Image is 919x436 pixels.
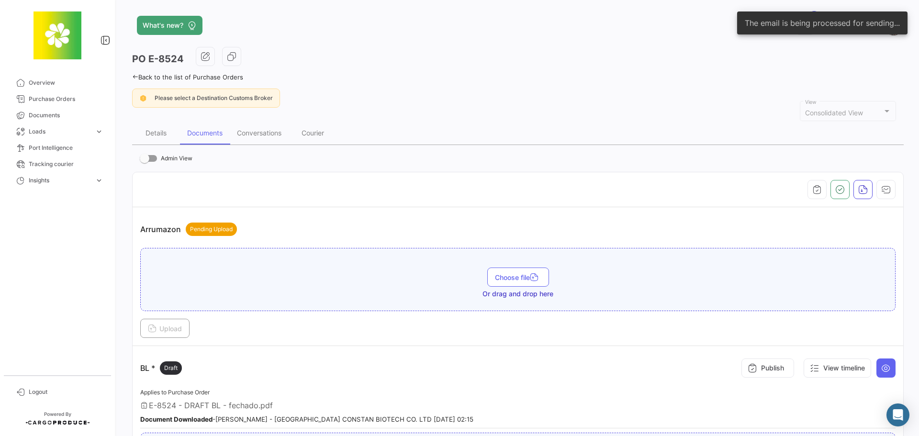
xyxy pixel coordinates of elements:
[149,401,273,410] span: E-8524 - DRAFT BL - fechado.pdf
[29,144,103,152] span: Port Intelligence
[132,52,184,66] h3: PO E-8524
[804,358,871,378] button: View timeline
[741,358,794,378] button: Publish
[8,156,107,172] a: Tracking courier
[482,289,553,299] span: Or drag and drop here
[137,16,202,35] button: What's new?
[8,91,107,107] a: Purchase Orders
[8,107,107,123] a: Documents
[8,140,107,156] a: Port Intelligence
[140,415,213,423] b: Document Downloaded
[155,94,273,101] span: Please select a Destination Customs Broker
[140,415,473,423] small: - [PERSON_NAME] - [GEOGRAPHIC_DATA] CONSTAN BIOTECH CO. LTD [DATE] 02:15
[237,129,281,137] div: Conversations
[132,73,243,81] a: Back to the list of Purchase Orders
[95,176,103,185] span: expand_more
[29,95,103,103] span: Purchase Orders
[29,111,103,120] span: Documents
[29,176,91,185] span: Insights
[745,18,900,28] span: The email is being processed for sending...
[140,389,210,396] span: Applies to Purchase Order
[29,160,103,168] span: Tracking courier
[95,127,103,136] span: expand_more
[164,364,178,372] span: Draft
[187,129,223,137] div: Documents
[805,109,863,117] span: Consolidated View
[140,319,190,338] button: Upload
[140,223,237,236] p: Arrumazon
[34,11,81,59] img: 8664c674-3a9e-46e9-8cba-ffa54c79117b.jfif
[886,403,909,426] div: Abrir Intercom Messenger
[148,324,182,333] span: Upload
[146,129,167,137] div: Details
[8,75,107,91] a: Overview
[29,388,103,396] span: Logout
[487,268,549,287] button: Choose file
[302,129,324,137] div: Courier
[29,78,103,87] span: Overview
[190,225,233,234] span: Pending Upload
[161,153,192,164] span: Admin View
[29,127,91,136] span: Loads
[495,273,541,281] span: Choose file
[143,21,183,30] span: What's new?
